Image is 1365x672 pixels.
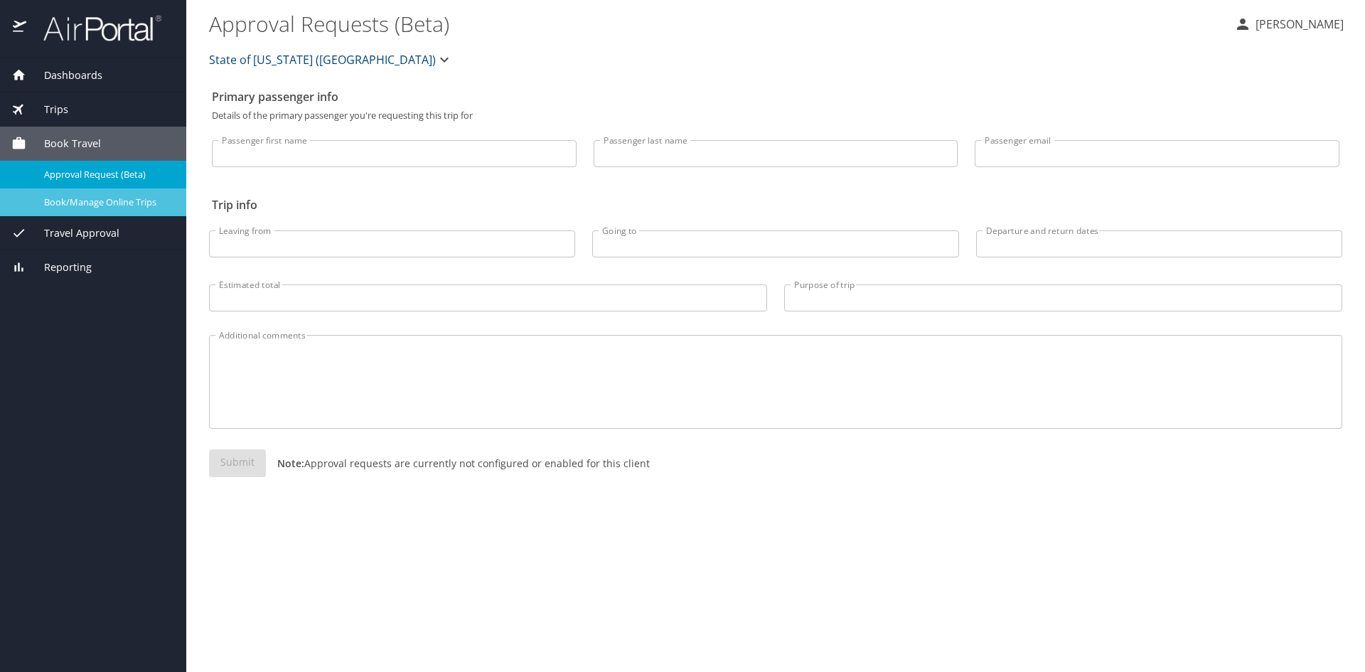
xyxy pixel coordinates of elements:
[26,68,102,83] span: Dashboards
[212,111,1339,120] p: Details of the primary passenger you're requesting this trip for
[26,260,92,275] span: Reporting
[277,457,304,470] strong: Note:
[209,50,436,70] span: State of [US_STATE] ([GEOGRAPHIC_DATA])
[44,168,169,181] span: Approval Request (Beta)
[26,102,68,117] span: Trips
[1228,11,1349,37] button: [PERSON_NAME]
[44,196,169,209] span: Book/Manage Online Trips
[13,14,28,42] img: icon-airportal.png
[209,1,1223,46] h1: Approval Requests (Beta)
[1251,16,1344,33] p: [PERSON_NAME]
[212,193,1339,216] h2: Trip info
[266,456,650,471] p: Approval requests are currently not configured or enabled for this client
[203,46,459,74] button: State of [US_STATE] ([GEOGRAPHIC_DATA])
[26,225,119,241] span: Travel Approval
[28,14,161,42] img: airportal-logo.png
[212,85,1339,108] h2: Primary passenger info
[26,136,101,151] span: Book Travel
